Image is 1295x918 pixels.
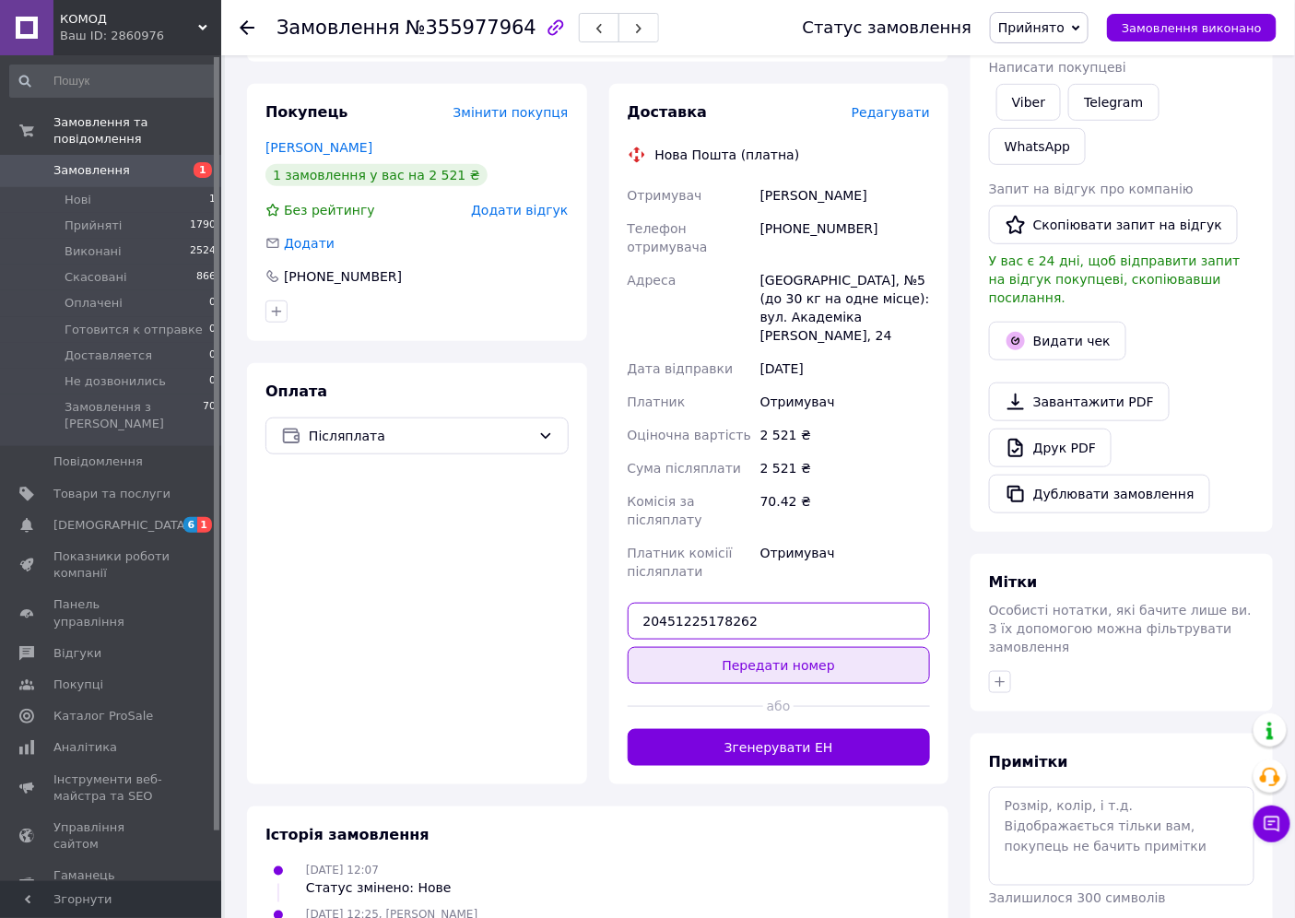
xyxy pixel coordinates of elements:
button: Дублювати замовлення [989,475,1210,513]
span: Мітки [989,573,1038,591]
span: КОМОД [60,11,198,28]
span: 1 [209,192,216,208]
span: Дата відправки [628,361,734,376]
span: Оплата [265,382,327,400]
span: Доставка [628,103,708,121]
span: Адреса [628,273,677,288]
span: Товари та послуги [53,486,171,502]
span: Панель управління [53,596,171,630]
span: Платник [628,394,686,409]
span: Запит на відгук про компанію [989,182,1194,196]
span: 0 [209,322,216,338]
span: Історія замовлення [265,826,430,843]
span: Післяплата [309,426,531,446]
span: 1790 [190,218,216,234]
div: Ваш ID: 2860976 [60,28,221,44]
span: Сума післяплати [628,461,742,476]
div: Отримувач [757,536,934,588]
span: Прийняті [65,218,122,234]
div: [PHONE_NUMBER] [757,212,934,264]
span: Покупці [53,677,103,693]
span: Редагувати [852,105,930,120]
span: Без рейтингу [284,203,375,218]
div: [PHONE_NUMBER] [282,267,404,286]
span: Управління сайтом [53,819,171,853]
button: Чат з покупцем [1254,806,1290,842]
span: Каталог ProSale [53,708,153,724]
span: 0 [209,347,216,364]
span: Платник комісії післяплати [628,546,733,579]
span: [DATE] 12:07 [306,865,379,877]
span: Телефон отримувача [628,221,708,254]
a: Друк PDF [989,429,1112,467]
span: Примітки [989,753,1068,771]
span: 1 [194,162,212,178]
span: Замовлення [277,17,400,39]
span: Покупець [265,103,348,121]
span: Замовлення виконано [1122,21,1262,35]
span: Аналітика [53,739,117,756]
span: Готовится к отправке [65,322,203,338]
div: Статус змінено: Нове [306,879,452,898]
div: 2 521 ₴ [757,418,934,452]
span: 6 [183,517,198,533]
a: Telegram [1068,84,1159,121]
button: Згенерувати ЕН [628,729,931,766]
span: Відгуки [53,645,101,662]
span: 2524 [190,243,216,260]
span: Повідомлення [53,453,143,470]
span: 866 [196,269,216,286]
div: Статус замовлення [803,18,972,37]
div: Нова Пошта (платна) [651,146,805,164]
span: Гаманець компанії [53,867,171,900]
span: Доставляется [65,347,152,364]
div: Повернутися назад [240,18,254,37]
span: Комісія за післяплату [628,494,702,527]
input: Номер експрес-накладної [628,603,931,640]
div: Отримувач [757,385,934,418]
div: 70.42 ₴ [757,485,934,536]
span: 0 [209,373,216,390]
div: 2 521 ₴ [757,452,934,485]
div: [GEOGRAPHIC_DATA], №5 (до 30 кг на одне місце): вул. Академіка [PERSON_NAME], 24 [757,264,934,352]
span: Прийнято [998,20,1065,35]
span: або [763,697,794,715]
span: Замовлення [53,162,130,179]
span: Додати відгук [471,203,568,218]
a: WhatsApp [989,128,1086,165]
span: Показники роботи компанії [53,548,171,582]
a: [PERSON_NAME] [265,140,372,155]
button: Передати номер [628,647,931,684]
button: Скопіювати запит на відгук [989,206,1238,244]
span: Додати [284,236,335,251]
div: [DATE] [757,352,934,385]
div: 1 замовлення у вас на 2 521 ₴ [265,164,488,186]
span: Оціночна вартість [628,428,751,442]
span: Скасовані [65,269,127,286]
span: 70 [203,399,216,432]
span: Не дозвонились [65,373,166,390]
span: Написати покупцеві [989,60,1126,75]
span: [DEMOGRAPHIC_DATA] [53,517,190,534]
span: 0 [209,295,216,312]
div: [PERSON_NAME] [757,179,934,212]
span: Змінити покупця [453,105,569,120]
span: 1 [197,517,212,533]
span: Отримувач [628,188,702,203]
span: Нові [65,192,91,208]
span: Виконані [65,243,122,260]
button: Замовлення виконано [1107,14,1277,41]
button: Видати чек [989,322,1126,360]
span: Залишилося 300 символів [989,891,1166,906]
span: №355977964 [406,17,536,39]
span: Оплачені [65,295,123,312]
span: Особисті нотатки, які бачите лише ви. З їх допомогою можна фільтрувати замовлення [989,603,1252,654]
a: Завантажити PDF [989,382,1170,421]
span: Інструменти веб-майстра та SEO [53,771,171,805]
span: Замовлення та повідомлення [53,114,221,147]
input: Пошук [9,65,218,98]
a: Viber [996,84,1061,121]
span: У вас є 24 дні, щоб відправити запит на відгук покупцеві, скопіювавши посилання. [989,253,1241,305]
span: Замовлення з [PERSON_NAME] [65,399,203,432]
